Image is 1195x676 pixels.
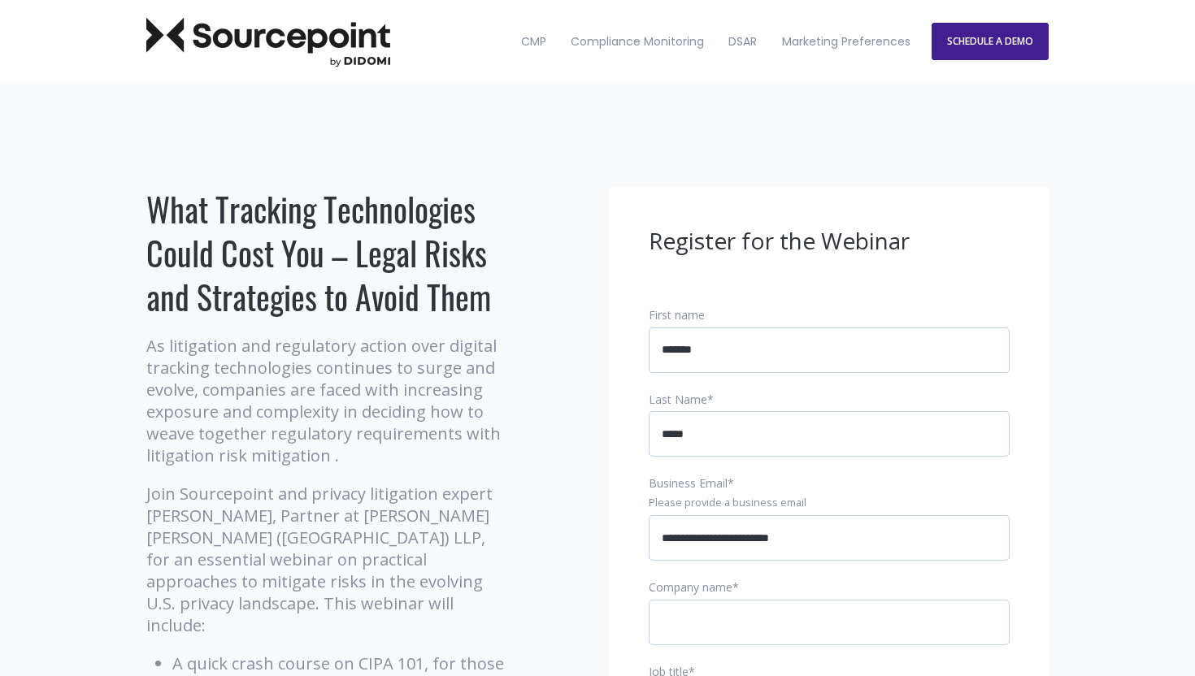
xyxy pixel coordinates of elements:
h3: Register for the Webinar [649,226,1010,257]
a: Marketing Preferences [771,7,920,76]
p: Join Sourcepoint and privacy litigation expert [PERSON_NAME], Partner at [PERSON_NAME] [PERSON_NA... [146,483,508,636]
span: Company name [649,579,732,595]
span: Business Email [649,475,728,491]
a: SCHEDULE A DEMO [932,23,1049,60]
p: As litigation and regulatory action over digital tracking technologies continues to surge and evo... [146,335,508,466]
img: Sourcepoint Logo Dark [146,17,390,67]
span: First name [649,307,705,323]
span: Last Name [649,392,707,407]
a: CMP [510,7,556,76]
a: Compliance Monitoring [560,7,715,76]
h1: What Tracking Technologies Could Cost You – Legal Risks and Strategies to Avoid Them [146,187,508,318]
nav: Desktop navigation [510,7,921,76]
legend: Please provide a business email [649,496,1010,510]
a: DSAR [718,7,767,76]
